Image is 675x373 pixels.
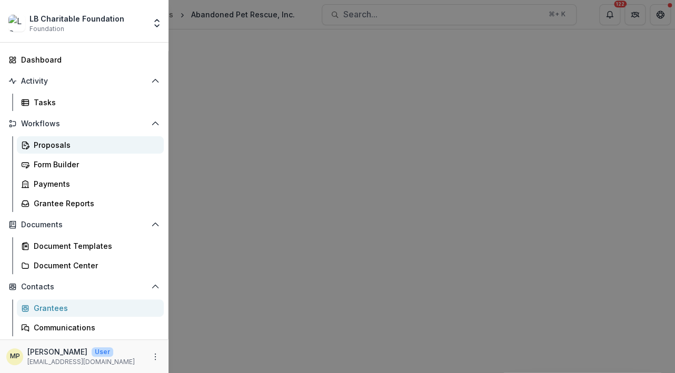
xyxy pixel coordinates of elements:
div: Form Builder [34,159,155,170]
a: Document Templates [17,237,164,255]
a: Payments [17,175,164,193]
a: Proposals [17,136,164,154]
div: Grantees [34,303,155,314]
button: Open Documents [4,216,164,233]
span: Activity [21,77,147,86]
div: Tasks [34,97,155,108]
p: [EMAIL_ADDRESS][DOMAIN_NAME] [27,357,135,367]
img: LB Charitable Foundation [8,15,25,32]
button: Open Workflows [4,115,164,132]
p: User [92,347,113,357]
span: Foundation [29,24,64,34]
div: Grantee Reports [34,198,155,209]
a: Dashboard [4,51,164,68]
a: Grantee Reports [17,195,164,212]
p: [PERSON_NAME] [27,346,87,357]
span: Documents [21,220,147,229]
a: Document Center [17,257,164,274]
div: Proposals [34,139,155,150]
button: Open Contacts [4,278,164,295]
a: Communications [17,319,164,336]
button: Open entity switcher [150,13,164,34]
div: Communications [34,322,155,333]
a: Tasks [17,94,164,111]
div: LB Charitable Foundation [29,13,124,24]
button: More [149,350,162,363]
div: Document Center [34,260,155,271]
div: Marietta Pugal [10,353,20,360]
div: Dashboard [21,54,155,65]
div: Payments [34,178,155,189]
a: Grantees [17,299,164,317]
a: Form Builder [17,156,164,173]
span: Contacts [21,283,147,291]
button: Open Activity [4,73,164,89]
span: Workflows [21,119,147,128]
div: Document Templates [34,240,155,251]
